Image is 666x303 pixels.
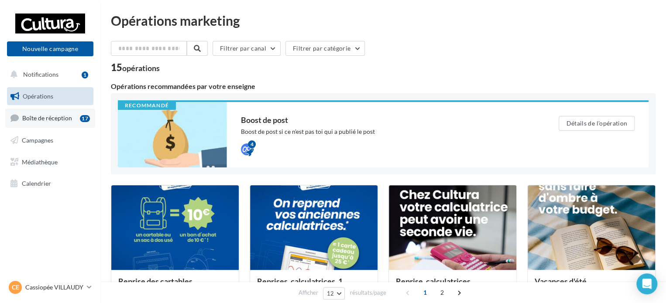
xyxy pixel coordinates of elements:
[241,116,524,124] div: Boost de post
[7,279,93,296] a: Ce Cassiopée VILLAUDY
[323,287,345,300] button: 12
[23,71,58,78] span: Notifications
[327,290,334,297] span: 12
[22,136,53,144] span: Campagnes
[350,289,386,297] span: résultats/page
[418,286,432,300] span: 1
[5,174,95,193] a: Calendrier
[111,83,656,90] div: Opérations recommandées par votre enseigne
[118,102,176,110] div: Recommandé
[111,14,656,27] div: Opérations marketing
[5,65,92,84] button: Notifications 1
[559,116,635,131] button: Détails de l'opération
[82,71,88,78] div: 1
[5,109,95,127] a: Boîte de réception17
[5,87,95,106] a: Opérations
[23,92,53,100] span: Opérations
[213,41,281,56] button: Filtrer par canal
[111,63,160,72] div: 15
[636,273,657,294] div: Open Intercom Messenger
[7,41,93,56] button: Nouvelle campagne
[80,115,90,122] div: 17
[285,41,365,56] button: Filtrer par catégorie
[435,286,449,300] span: 2
[118,277,232,294] div: Reprise des cartables
[299,289,318,297] span: Afficher
[22,158,58,165] span: Médiathèque
[535,277,648,294] div: Vacances d'été
[241,127,524,136] div: Boost de post si ce n'est pas toi qui a publié le post
[12,283,19,292] span: Ce
[5,153,95,171] a: Médiathèque
[25,283,83,292] p: Cassiopée VILLAUDY
[248,140,256,148] div: 4
[22,114,72,122] span: Boîte de réception
[5,131,95,150] a: Campagnes
[257,277,371,294] div: Reprises_calculatrices_1
[396,277,509,294] div: Reprise_calculatrices
[122,64,160,72] div: opérations
[22,180,51,187] span: Calendrier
